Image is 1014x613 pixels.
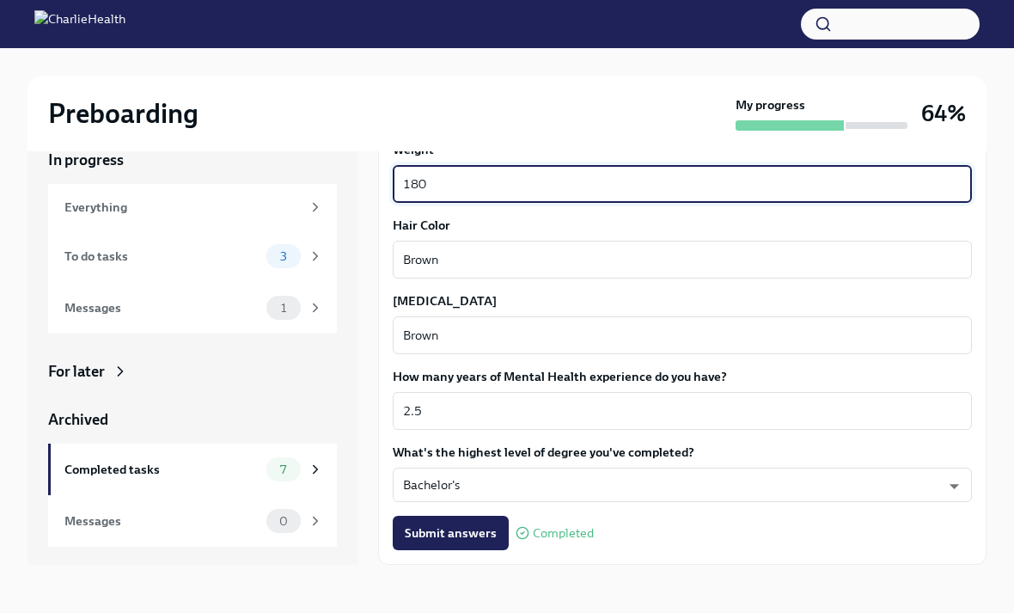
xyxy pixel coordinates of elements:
[533,527,594,540] span: Completed
[48,96,199,131] h2: Preboarding
[48,409,337,430] a: Archived
[64,512,260,530] div: Messages
[405,524,497,542] span: Submit answers
[34,10,125,38] img: CharlieHealth
[270,250,297,263] span: 3
[48,444,337,495] a: Completed tasks7
[403,174,962,194] textarea: 180
[48,150,337,170] a: In progress
[921,98,966,129] h3: 64%
[270,463,296,476] span: 7
[48,361,105,382] div: For later
[403,249,962,270] textarea: Brown
[48,282,337,334] a: Messages1
[269,515,298,528] span: 0
[393,368,972,385] label: How many years of Mental Health experience do you have?
[393,516,509,550] button: Submit answers
[48,361,337,382] a: For later
[393,444,972,461] label: What's the highest level of degree you've completed?
[64,460,260,479] div: Completed tasks
[393,217,972,234] label: Hair Color
[48,495,337,547] a: Messages0
[393,468,972,502] div: Bachelor's
[48,230,337,282] a: To do tasks3
[48,184,337,230] a: Everything
[736,96,805,113] strong: My progress
[64,298,260,317] div: Messages
[271,302,296,315] span: 1
[64,198,301,217] div: Everything
[64,247,260,266] div: To do tasks
[403,401,962,421] textarea: 2.5
[403,325,962,346] textarea: Brown
[393,292,972,310] label: [MEDICAL_DATA]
